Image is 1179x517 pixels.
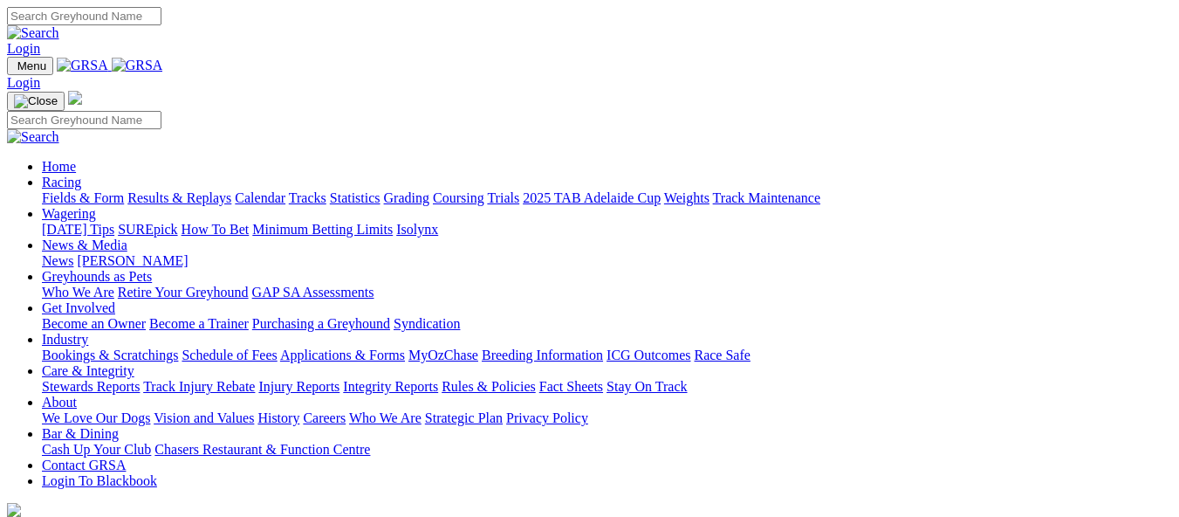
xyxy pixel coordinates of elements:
[42,238,127,252] a: News & Media
[42,410,1172,426] div: About
[664,190,709,205] a: Weights
[42,348,178,362] a: Bookings & Scratchings
[42,222,1172,238] div: Wagering
[523,190,661,205] a: 2025 TAB Adelaide Cup
[7,92,65,111] button: Toggle navigation
[42,190,124,205] a: Fields & Form
[506,410,588,425] a: Privacy Policy
[42,175,81,190] a: Racing
[42,159,76,174] a: Home
[433,190,484,205] a: Coursing
[143,379,255,394] a: Track Injury Rebate
[7,57,53,75] button: Toggle navigation
[42,300,115,315] a: Get Involved
[182,348,277,362] a: Schedule of Fees
[42,379,1172,395] div: Care & Integrity
[42,426,119,441] a: Bar & Dining
[42,253,73,268] a: News
[42,348,1172,363] div: Industry
[42,269,152,284] a: Greyhounds as Pets
[149,316,249,331] a: Become a Trainer
[252,285,374,300] a: GAP SA Assessments
[77,253,188,268] a: [PERSON_NAME]
[330,190,380,205] a: Statistics
[42,379,140,394] a: Stewards Reports
[42,410,150,425] a: We Love Our Dogs
[68,91,82,105] img: logo-grsa-white.png
[425,410,503,425] a: Strategic Plan
[154,442,370,457] a: Chasers Restaurant & Function Centre
[118,222,177,237] a: SUREpick
[442,379,536,394] a: Rules & Policies
[482,348,603,362] a: Breeding Information
[7,75,40,90] a: Login
[349,410,422,425] a: Who We Are
[394,316,460,331] a: Syndication
[384,190,429,205] a: Grading
[42,285,1172,300] div: Greyhounds as Pets
[7,503,21,517] img: logo-grsa-white.png
[42,253,1172,269] div: News & Media
[42,285,114,300] a: Who We Are
[182,222,250,237] a: How To Bet
[7,7,161,25] input: Search
[408,348,478,362] a: MyOzChase
[42,332,88,347] a: Industry
[7,41,40,56] a: Login
[57,58,108,73] img: GRSA
[303,410,346,425] a: Careers
[280,348,405,362] a: Applications & Forms
[396,222,438,237] a: Isolynx
[17,59,46,72] span: Menu
[42,395,77,410] a: About
[487,190,519,205] a: Trials
[14,94,58,108] img: Close
[7,129,59,145] img: Search
[42,363,134,378] a: Care & Integrity
[42,190,1172,206] div: Racing
[118,285,249,300] a: Retire Your Greyhound
[258,379,339,394] a: Injury Reports
[343,379,438,394] a: Integrity Reports
[235,190,285,205] a: Calendar
[42,458,126,472] a: Contact GRSA
[607,379,687,394] a: Stay On Track
[252,316,390,331] a: Purchasing a Greyhound
[42,316,146,331] a: Become an Owner
[154,410,254,425] a: Vision and Values
[42,316,1172,332] div: Get Involved
[42,206,96,221] a: Wagering
[539,379,603,394] a: Fact Sheets
[42,222,114,237] a: [DATE] Tips
[252,222,393,237] a: Minimum Betting Limits
[7,25,59,41] img: Search
[42,442,1172,458] div: Bar & Dining
[713,190,820,205] a: Track Maintenance
[42,473,157,488] a: Login To Blackbook
[289,190,326,205] a: Tracks
[607,348,690,362] a: ICG Outcomes
[257,410,299,425] a: History
[127,190,231,205] a: Results & Replays
[112,58,163,73] img: GRSA
[7,111,161,129] input: Search
[694,348,750,362] a: Race Safe
[42,442,151,457] a: Cash Up Your Club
